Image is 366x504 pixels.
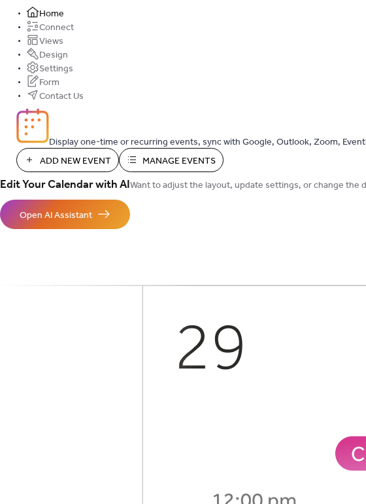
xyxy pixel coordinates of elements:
[39,62,73,75] span: Settings
[26,10,64,16] a: Home
[39,48,68,62] span: Design
[119,148,224,172] button: Manage Events
[39,75,59,89] span: Form
[39,20,74,34] span: Connect
[39,89,84,103] span: Contact Us
[26,65,73,71] a: Settings
[142,154,216,168] span: Manage Events
[40,154,111,168] span: Add New Event
[16,108,49,143] img: logo_icon.svg
[26,79,59,85] a: Form
[20,208,92,222] span: Open AI Assistant
[16,148,119,172] button: Add New Event
[39,34,63,48] span: Views
[26,37,63,44] a: Views
[26,51,68,58] a: Design
[39,7,64,20] span: Home
[26,92,84,99] a: Contact Us
[26,24,74,30] a: Connect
